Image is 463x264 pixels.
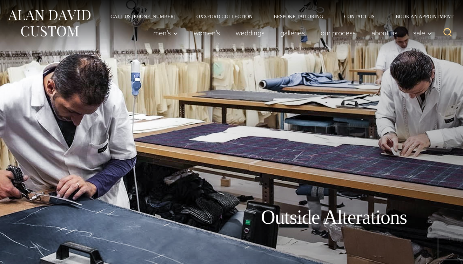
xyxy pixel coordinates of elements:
h1: Outside Alterations [261,206,407,229]
nav: Secondary Navigation [100,14,456,19]
a: Call Us [PHONE_NUMBER] [100,14,186,19]
a: weddings [228,26,273,40]
a: About Us [364,26,405,40]
a: Our Process [313,26,364,40]
span: Men’s [153,29,178,36]
span: Sale [413,29,432,36]
a: Women’s [186,26,228,40]
a: Oxxford Collection [186,14,263,19]
nav: Primary Navigation [146,26,436,40]
a: Contact Us [334,14,385,19]
button: View Search Form [439,25,456,41]
img: Alan David Custom [7,8,91,39]
a: Bespoke Tailoring [263,14,334,19]
a: Book an Appointment [385,14,456,19]
a: Galleries [273,26,313,40]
